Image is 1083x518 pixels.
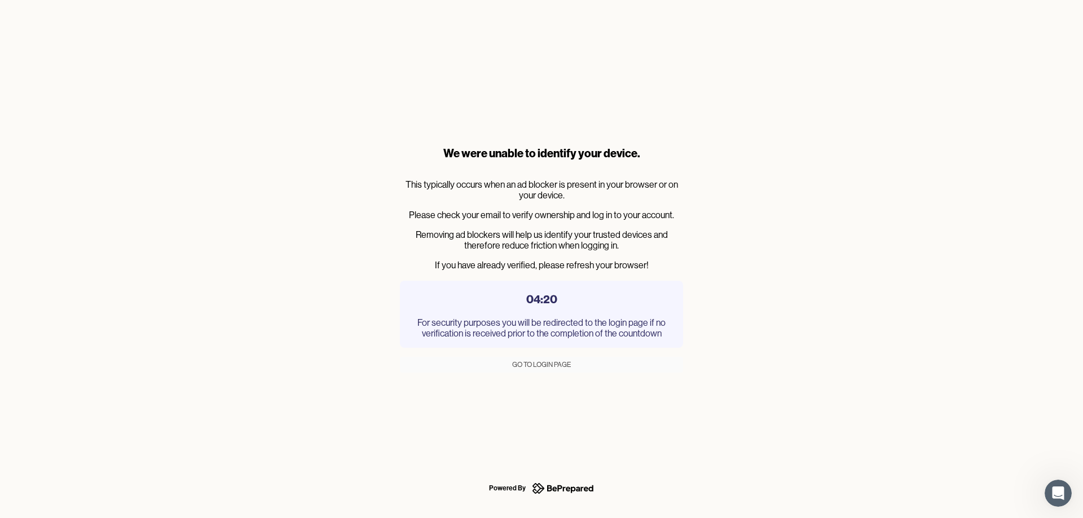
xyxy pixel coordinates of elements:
[400,229,683,251] p: Removing ad blockers will help us identify your trusted devices and therefore reduce friction whe...
[400,260,683,271] p: If you have already verified, please refresh your browser!
[400,210,683,220] p: Please check your email to verify ownership and log in to your account.
[1045,480,1072,507] iframe: Intercom live chat
[400,145,683,161] div: We were unable to identify your device.
[400,179,683,201] p: This typically occurs when an ad blocker is present in your browser or on your device.
[526,292,557,306] strong: 04:20
[411,317,672,339] p: For security purposes you will be redirected to the login page if no verification is received pri...
[489,481,526,495] div: Powered By
[400,357,683,373] button: Go to Login Page
[512,359,571,370] div: Go to Login Page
